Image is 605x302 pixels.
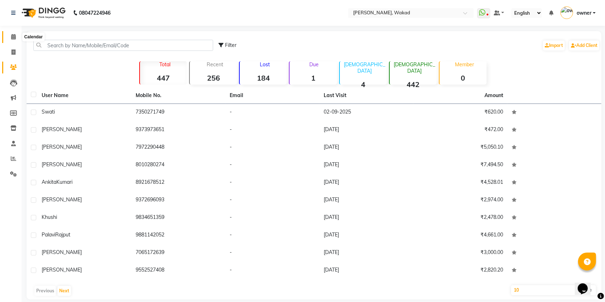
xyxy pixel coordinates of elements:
p: [DEMOGRAPHIC_DATA] [393,61,437,74]
p: Member [442,61,487,68]
td: - [225,209,319,227]
strong: 184 [240,73,287,82]
td: [DATE] [319,157,413,174]
span: [PERSON_NAME] [42,267,82,273]
p: [DEMOGRAPHIC_DATA] [343,61,387,74]
p: Lost [243,61,287,68]
td: 9881142052 [131,227,225,244]
td: [DATE] [319,121,413,139]
td: ₹620.00 [413,104,507,121]
td: ₹2,974.00 [413,192,507,209]
td: ₹3,000.00 [413,244,507,262]
td: [DATE] [319,139,413,157]
strong: 1 [290,73,337,82]
td: [DATE] [319,262,413,279]
iframe: chat widget [575,273,598,295]
td: [DATE] [319,209,413,227]
p: Total [143,61,187,68]
a: Add Client [569,40,599,51]
span: Filter [225,42,236,48]
td: - [225,174,319,192]
td: 9552527408 [131,262,225,279]
strong: 4 [340,80,387,89]
span: Kumari [56,179,72,185]
th: Amount [480,87,507,104]
span: owner [577,9,591,17]
td: - [225,139,319,157]
td: 9372696093 [131,192,225,209]
td: 8921678512 [131,174,225,192]
span: [PERSON_NAME] [42,126,82,133]
td: - [225,262,319,279]
span: [PERSON_NAME] [42,196,82,203]
span: Palavi [42,231,55,238]
td: - [225,192,319,209]
td: [DATE] [319,192,413,209]
td: 7972290448 [131,139,225,157]
td: - [225,121,319,139]
td: ₹7,494.50 [413,157,507,174]
td: ₹2,820.20 [413,262,507,279]
td: 7065172639 [131,244,225,262]
td: [DATE] [319,174,413,192]
span: [PERSON_NAME] [42,249,82,255]
td: - [225,157,319,174]
button: Next [57,286,71,296]
span: khushi [42,214,57,220]
span: Rajput [55,231,70,238]
p: Due [291,61,337,68]
img: owner [561,6,573,19]
strong: 256 [190,73,237,82]
b: 08047224946 [79,3,111,23]
td: - [225,104,319,121]
td: ₹5,050.10 [413,139,507,157]
th: Mobile No. [131,87,225,104]
td: - [225,244,319,262]
td: 7350271749 [131,104,225,121]
strong: 447 [140,73,187,82]
td: [DATE] [319,244,413,262]
th: Email [225,87,319,104]
th: Last Visit [319,87,413,104]
td: 02-09-2025 [319,104,413,121]
strong: 442 [390,80,437,89]
td: ₹4,528.01 [413,174,507,192]
td: - [225,227,319,244]
span: Ankita [42,179,56,185]
strong: 0 [440,73,487,82]
td: ₹472.00 [413,121,507,139]
td: 9373973651 [131,121,225,139]
p: Recent [193,61,237,68]
input: Search by Name/Mobile/Email/Code [33,40,213,51]
td: 8010280274 [131,157,225,174]
td: [DATE] [319,227,413,244]
div: Calendar [23,33,44,42]
td: ₹4,661.00 [413,227,507,244]
span: swati [42,109,55,115]
img: logo [18,3,67,23]
a: Import [543,40,565,51]
span: [PERSON_NAME] [42,161,82,168]
span: [PERSON_NAME] [42,144,82,150]
td: 9834651359 [131,209,225,227]
th: User Name [37,87,131,104]
td: ₹2,478.00 [413,209,507,227]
